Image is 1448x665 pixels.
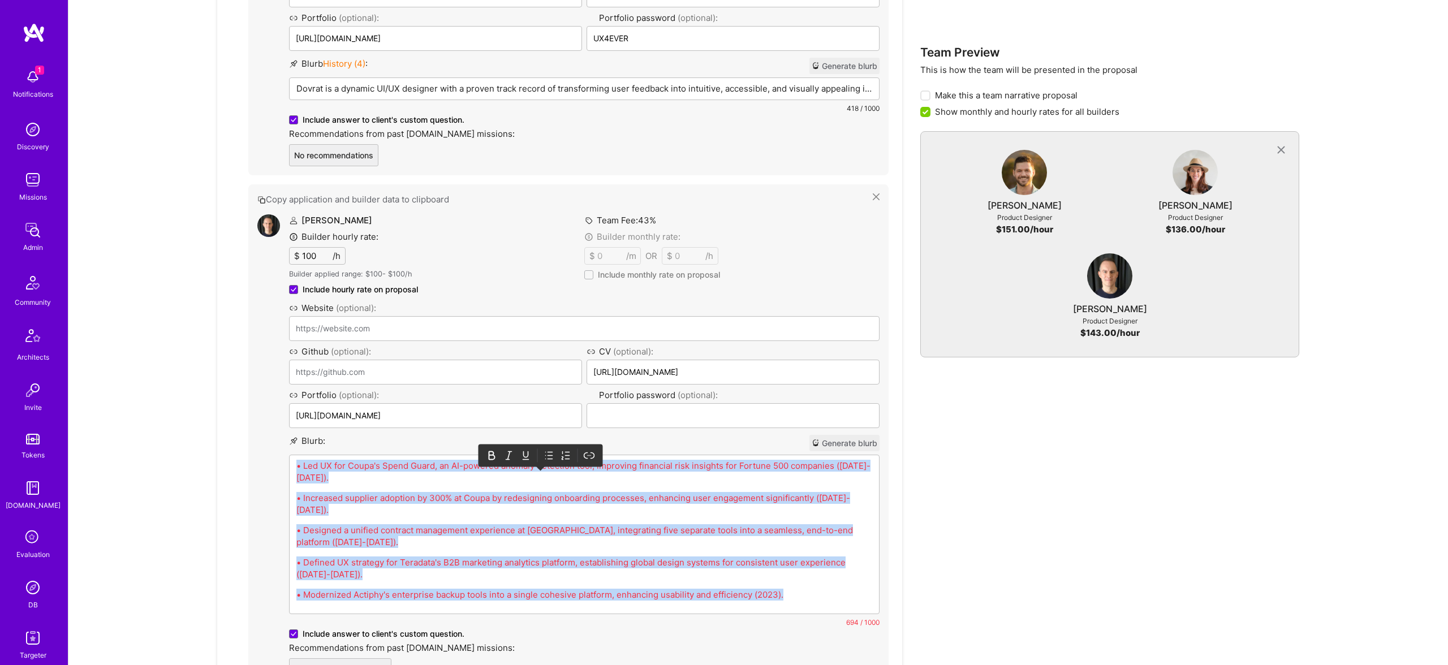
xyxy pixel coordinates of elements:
[21,627,44,649] img: Skill Targeter
[296,524,872,548] p: • Designed a unified contract management experience at [GEOGRAPHIC_DATA], integrating five separa...
[294,250,300,262] span: $
[289,360,582,385] input: https://github.com
[935,106,1119,118] span: Show monthly and hourly rates for all builders
[19,191,47,203] div: Missions
[289,12,582,24] label: Portfolio
[809,435,880,451] button: Generate blurb
[303,114,464,126] span: Include answer to client's custom question.
[300,248,333,264] input: XX
[1158,200,1232,211] div: [PERSON_NAME]
[289,316,880,341] input: https://website.com
[21,169,44,191] img: teamwork
[289,302,880,314] label: Website
[1083,315,1137,327] div: Product Designer
[1002,150,1047,195] img: User Avatar
[21,477,44,499] img: guide book
[6,499,61,511] div: [DOMAIN_NAME]
[289,58,368,74] label: Blurb :
[21,449,45,461] div: Tokens
[257,214,280,237] img: User Avatar
[289,435,325,451] label: Blurb :
[257,193,873,205] button: Copy application and builder data to clipboard
[1087,253,1132,299] img: User Avatar
[1274,144,1287,157] i: icon CloseGray
[673,248,705,264] input: XX
[289,215,372,226] label: [PERSON_NAME]
[997,211,1052,223] div: Product Designer
[1173,150,1218,200] a: User Avatar
[587,346,880,357] label: CV
[339,390,379,400] span: (optional):
[289,144,378,166] button: No recommendations
[289,346,582,357] label: Github
[920,64,1299,76] p: This is how the team will be presented in the proposal
[303,284,418,295] span: Include hourly rate on proposal
[935,89,1078,101] span: Make this a team narrative proposal
[809,58,880,74] button: Generate blurb
[920,45,1299,59] h3: Team Preview
[21,66,44,88] img: bell
[584,231,680,243] label: Builder monthly rate:
[289,269,418,279] p: Builder applied range: $ 100 - $ 100 /h
[19,269,46,296] img: Community
[1073,303,1147,315] div: [PERSON_NAME]
[1002,150,1047,200] a: User Avatar
[339,12,379,23] span: (optional):
[812,439,820,447] i: icon CrystalBall
[303,628,464,640] span: Include answer to client's custom question.
[678,390,718,400] span: (optional):
[587,12,880,24] label: Portfolio password
[21,118,44,141] img: discovery
[13,88,53,100] div: Notifications
[626,250,636,262] span: /m
[15,296,51,308] div: Community
[296,460,872,483] p: • Led UX for Coupa's Spend Guard, an AI-powered anomaly detection tool, improving financial risk ...
[296,589,872,601] p: • Modernized Actiphy's enterprise backup tools into a single cohesive platform, enhancing usabili...
[289,128,880,140] label: Recommendations from past [DOMAIN_NAME] missions:
[296,556,872,580] p: • Defined UX strategy for Teradata's B2B marketing analytics platform, establishing global design...
[35,66,44,75] span: 1
[21,576,44,599] img: Admin Search
[812,62,820,70] i: icon CrystalBall
[296,492,872,516] p: • Increased supplier adoption by 300% at Coupa by redesigning onboarding processes, enhancing use...
[289,642,880,654] label: Recommendations from past [DOMAIN_NAME] missions:
[988,200,1062,211] div: [PERSON_NAME]
[289,102,880,114] div: 418 / 1000
[23,23,45,43] img: logo
[645,250,657,262] div: OR
[257,196,266,204] i: icon Copy
[21,379,44,401] img: Invite
[333,250,341,262] span: /h
[20,649,46,661] div: Targeter
[678,12,718,23] span: (optional):
[587,389,880,401] label: Portfolio password
[584,214,656,226] label: Team Fee: 43 %
[1166,223,1225,235] div: $ 136.00 /hour
[613,346,653,357] span: (optional):
[336,303,376,313] span: (optional):
[19,324,46,351] img: Architects
[289,616,880,628] div: 694 / 1000
[22,527,44,549] i: icon SelectionTeam
[26,434,40,444] img: tokens
[1087,253,1132,303] a: User Avatar
[598,269,720,280] span: Include monthly rate on proposal
[289,231,378,243] label: Builder hourly rate:
[24,401,42,413] div: Invite
[28,599,38,611] div: DB
[705,250,713,262] span: /h
[595,248,626,264] input: XX
[873,193,880,200] i: icon Close
[1173,150,1218,195] img: User Avatar
[17,141,49,153] div: Discovery
[21,219,44,241] img: admin teamwork
[289,389,582,401] label: Portfolio
[16,549,50,560] div: Evaluation
[996,223,1053,235] div: $ 151.00 /hour
[1080,327,1140,339] div: $ 143.00 /hour
[23,241,43,253] div: Admin
[589,250,595,262] span: $
[323,58,365,69] span: History ( 4 )
[296,83,872,94] p: Dovrat is a dynamic UI/UX designer with a proven track record of transforming user feedback into ...
[17,351,49,363] div: Architects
